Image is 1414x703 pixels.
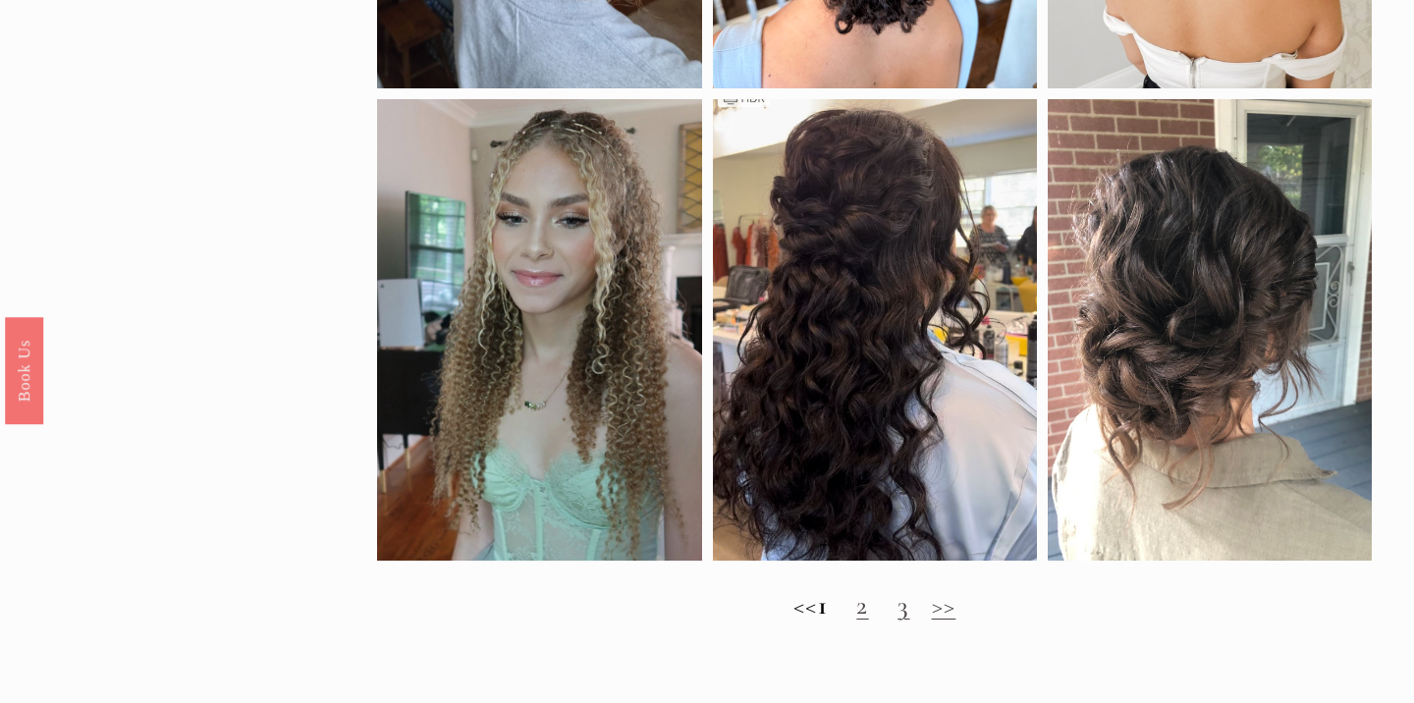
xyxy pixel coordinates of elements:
[897,589,909,622] a: 3
[5,317,43,424] a: Book Us
[377,590,1371,622] h2: <<
[856,589,868,622] a: 2
[818,589,828,622] strong: 1
[932,589,956,622] a: >>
